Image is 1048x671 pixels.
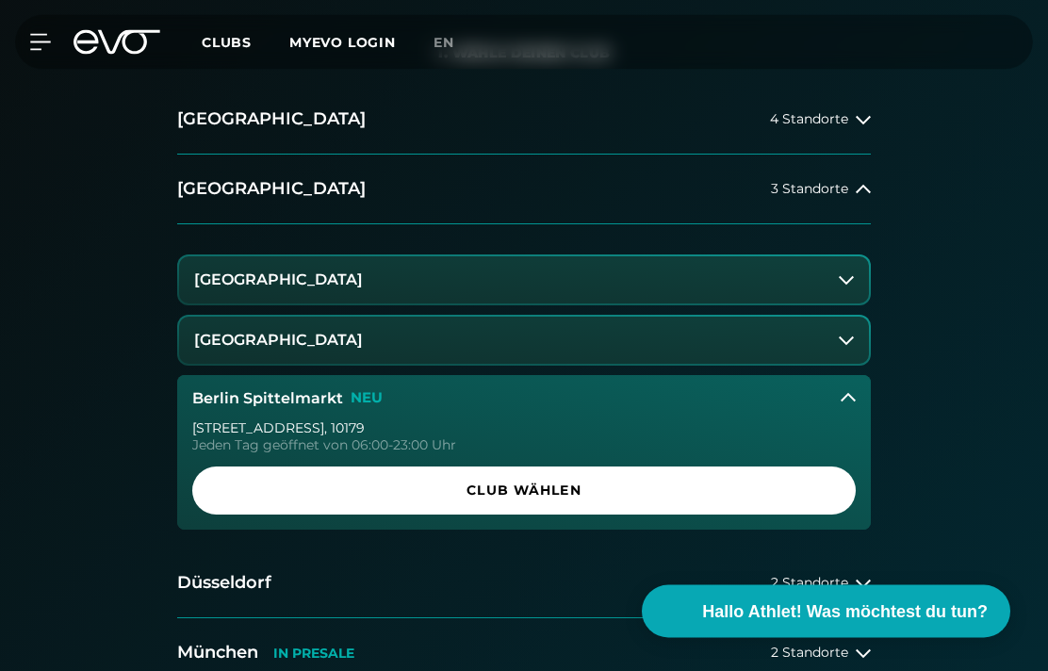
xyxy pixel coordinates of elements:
p: NEU [351,391,383,407]
span: 2 Standorte [771,646,848,661]
a: en [434,32,477,54]
span: en [434,34,454,51]
button: Hallo Athlet! Was möchtest du tun? [642,585,1010,638]
div: Jeden Tag geöffnet von 06:00-23:00 Uhr [192,439,856,452]
h3: [GEOGRAPHIC_DATA] [194,272,363,289]
a: Club wählen [192,467,856,516]
button: [GEOGRAPHIC_DATA]3 Standorte [177,155,871,225]
a: MYEVO LOGIN [289,34,396,51]
h2: Düsseldorf [177,572,271,596]
h2: München [177,642,258,665]
div: [STREET_ADDRESS] , 10179 [192,422,856,435]
p: IN PRESALE [273,646,354,663]
span: 4 Standorte [770,113,848,127]
a: Clubs [202,33,289,51]
span: Clubs [202,34,252,51]
button: [GEOGRAPHIC_DATA]4 Standorte [177,86,871,155]
button: [GEOGRAPHIC_DATA] [179,257,869,304]
button: Berlin SpittelmarktNEU [177,376,871,423]
span: 3 Standorte [771,183,848,197]
h2: [GEOGRAPHIC_DATA] [177,108,366,132]
button: [GEOGRAPHIC_DATA] [179,318,869,365]
span: Club wählen [215,482,833,501]
span: 2 Standorte [771,577,848,591]
h3: Berlin Spittelmarkt [192,391,343,408]
h3: [GEOGRAPHIC_DATA] [194,333,363,350]
span: Hallo Athlet! Was möchtest du tun? [702,599,988,625]
button: Düsseldorf2 Standorte [177,549,871,619]
h2: [GEOGRAPHIC_DATA] [177,178,366,202]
